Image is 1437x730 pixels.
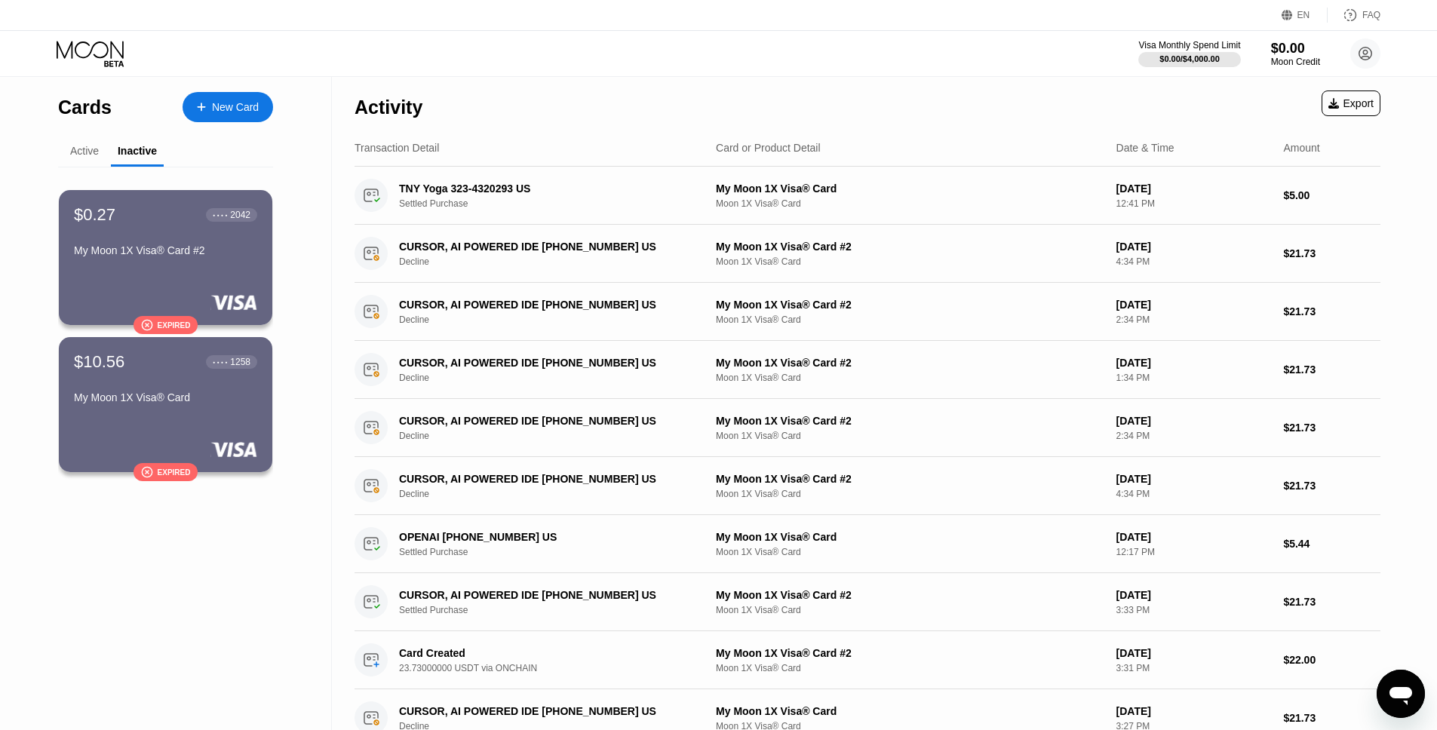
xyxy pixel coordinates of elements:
[399,705,692,717] div: CURSOR, AI POWERED IDE [PHONE_NUMBER] US
[1116,373,1272,383] div: 1:34 PM
[74,391,257,403] div: My Moon 1X Visa® Card
[1283,142,1319,154] div: Amount
[213,213,228,217] div: ● ● ● ●
[1116,531,1272,543] div: [DATE]
[1116,489,1272,499] div: 4:34 PM
[118,145,157,157] div: Inactive
[399,299,692,311] div: CURSOR, AI POWERED IDE [PHONE_NUMBER] US
[716,299,1104,311] div: My Moon 1X Visa® Card #2
[399,198,714,209] div: Settled Purchase
[399,473,692,485] div: CURSOR, AI POWERED IDE [PHONE_NUMBER] US
[1116,473,1272,485] div: [DATE]
[716,705,1104,717] div: My Moon 1X Visa® Card
[1138,40,1240,51] div: Visa Monthly Spend Limit
[716,531,1104,543] div: My Moon 1X Visa® Card
[59,190,272,325] div: $0.27● ● ● ●2042My Moon 1X Visa® Card #2Expired
[399,489,714,499] div: Decline
[1116,241,1272,253] div: [DATE]
[1328,8,1380,23] div: FAQ
[399,415,692,427] div: CURSOR, AI POWERED IDE [PHONE_NUMBER] US
[158,321,191,330] div: Expired
[399,647,692,659] div: Card Created
[1271,41,1320,57] div: $0.00
[1283,422,1380,434] div: $21.73
[141,466,153,479] div: 
[399,256,714,267] div: Decline
[716,473,1104,485] div: My Moon 1X Visa® Card #2
[1283,538,1380,550] div: $5.44
[1283,712,1380,724] div: $21.73
[1283,305,1380,317] div: $21.73
[1271,57,1320,67] div: Moon Credit
[716,415,1104,427] div: My Moon 1X Visa® Card #2
[1297,10,1310,20] div: EN
[158,468,191,477] div: Expired
[716,198,1104,209] div: Moon 1X Visa® Card
[716,357,1104,369] div: My Moon 1X Visa® Card #2
[230,210,250,220] div: 2042
[230,357,250,367] div: 1258
[212,101,259,114] div: New Card
[399,314,714,325] div: Decline
[716,142,821,154] div: Card or Product Detail
[1322,90,1380,116] div: Export
[141,319,153,332] div: 
[716,647,1104,659] div: My Moon 1X Visa® Card #2
[355,341,1380,399] div: CURSOR, AI POWERED IDE [PHONE_NUMBER] USDeclineMy Moon 1X Visa® Card #2Moon 1X Visa® Card[DATE]1:...
[716,589,1104,601] div: My Moon 1X Visa® Card #2
[1283,654,1380,666] div: $22.00
[399,663,714,673] div: 23.73000000 USDT via ONCHAIN
[716,314,1104,325] div: Moon 1X Visa® Card
[399,373,714,383] div: Decline
[399,531,692,543] div: OPENAI [PHONE_NUMBER] US
[716,241,1104,253] div: My Moon 1X Visa® Card #2
[1159,54,1220,63] div: $0.00 / $4,000.00
[716,182,1104,195] div: My Moon 1X Visa® Card
[716,373,1104,383] div: Moon 1X Visa® Card
[355,97,422,118] div: Activity
[399,357,692,369] div: CURSOR, AI POWERED IDE [PHONE_NUMBER] US
[1116,142,1174,154] div: Date & Time
[399,547,714,557] div: Settled Purchase
[1283,189,1380,201] div: $5.00
[716,431,1104,441] div: Moon 1X Visa® Card
[59,337,272,472] div: $10.56● ● ● ●1258My Moon 1X Visa® CardExpired
[399,241,692,253] div: CURSOR, AI POWERED IDE [PHONE_NUMBER] US
[1116,589,1272,601] div: [DATE]
[1116,547,1272,557] div: 12:17 PM
[355,399,1380,457] div: CURSOR, AI POWERED IDE [PHONE_NUMBER] USDeclineMy Moon 1X Visa® Card #2Moon 1X Visa® Card[DATE]2:...
[355,457,1380,515] div: CURSOR, AI POWERED IDE [PHONE_NUMBER] USDeclineMy Moon 1X Visa® Card #2Moon 1X Visa® Card[DATE]4:...
[1116,182,1272,195] div: [DATE]
[355,167,1380,225] div: TNY Yoga 323-4320293 USSettled PurchaseMy Moon 1X Visa® CardMoon 1X Visa® Card[DATE]12:41 PM$5.00
[1116,663,1272,673] div: 3:31 PM
[355,283,1380,341] div: CURSOR, AI POWERED IDE [PHONE_NUMBER] USDeclineMy Moon 1X Visa® Card #2Moon 1X Visa® Card[DATE]2:...
[1116,605,1272,615] div: 3:33 PM
[355,573,1380,631] div: CURSOR, AI POWERED IDE [PHONE_NUMBER] USSettled PurchaseMy Moon 1X Visa® Card #2Moon 1X Visa® Car...
[74,205,115,225] div: $0.27
[1283,596,1380,608] div: $21.73
[355,142,439,154] div: Transaction Detail
[1328,97,1374,109] div: Export
[399,182,692,195] div: TNY Yoga 323-4320293 US
[1116,357,1272,369] div: [DATE]
[1116,198,1272,209] div: 12:41 PM
[74,244,257,256] div: My Moon 1X Visa® Card #2
[1283,363,1380,376] div: $21.73
[1138,40,1240,67] div: Visa Monthly Spend Limit$0.00/$4,000.00
[1283,480,1380,492] div: $21.73
[355,225,1380,283] div: CURSOR, AI POWERED IDE [PHONE_NUMBER] USDeclineMy Moon 1X Visa® Card #2Moon 1X Visa® Card[DATE]4:...
[1116,314,1272,325] div: 2:34 PM
[1116,299,1272,311] div: [DATE]
[213,360,228,364] div: ● ● ● ●
[716,605,1104,615] div: Moon 1X Visa® Card
[1116,705,1272,717] div: [DATE]
[1116,256,1272,267] div: 4:34 PM
[399,431,714,441] div: Decline
[399,605,714,615] div: Settled Purchase
[1283,247,1380,259] div: $21.73
[1282,8,1328,23] div: EN
[1116,415,1272,427] div: [DATE]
